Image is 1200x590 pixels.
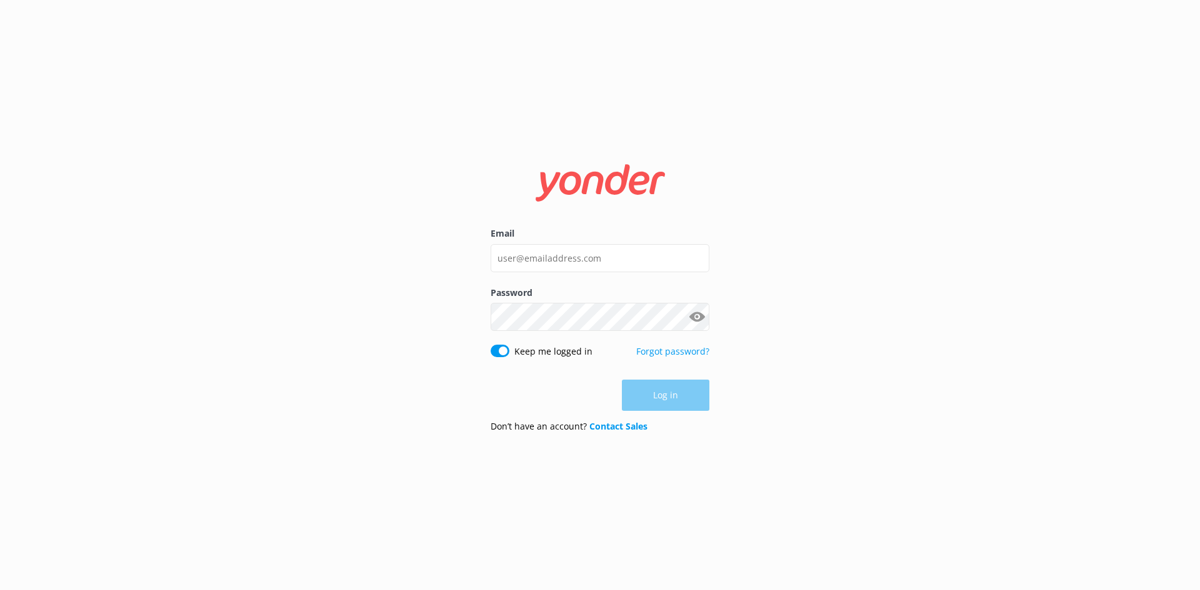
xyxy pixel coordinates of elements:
[491,420,647,433] p: Don’t have an account?
[684,305,709,330] button: Show password
[491,244,709,272] input: user@emailaddress.com
[491,227,709,240] label: Email
[514,345,592,358] label: Keep me logged in
[491,286,709,300] label: Password
[589,420,647,432] a: Contact Sales
[636,345,709,357] a: Forgot password?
